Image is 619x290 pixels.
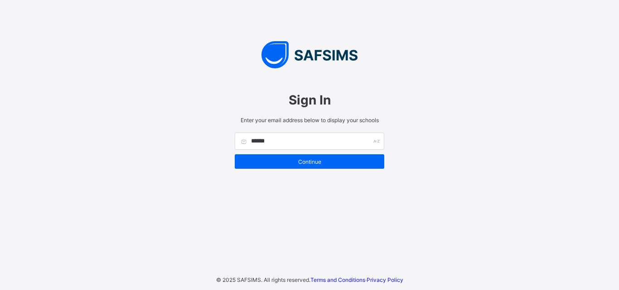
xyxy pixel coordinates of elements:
[242,158,377,165] span: Continue
[235,92,384,108] span: Sign In
[367,276,403,283] a: Privacy Policy
[226,41,393,68] img: SAFSIMS Logo
[310,276,403,283] span: ·
[310,276,365,283] a: Terms and Conditions
[216,276,310,283] span: © 2025 SAFSIMS. All rights reserved.
[235,117,384,124] span: Enter your email address below to display your schools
